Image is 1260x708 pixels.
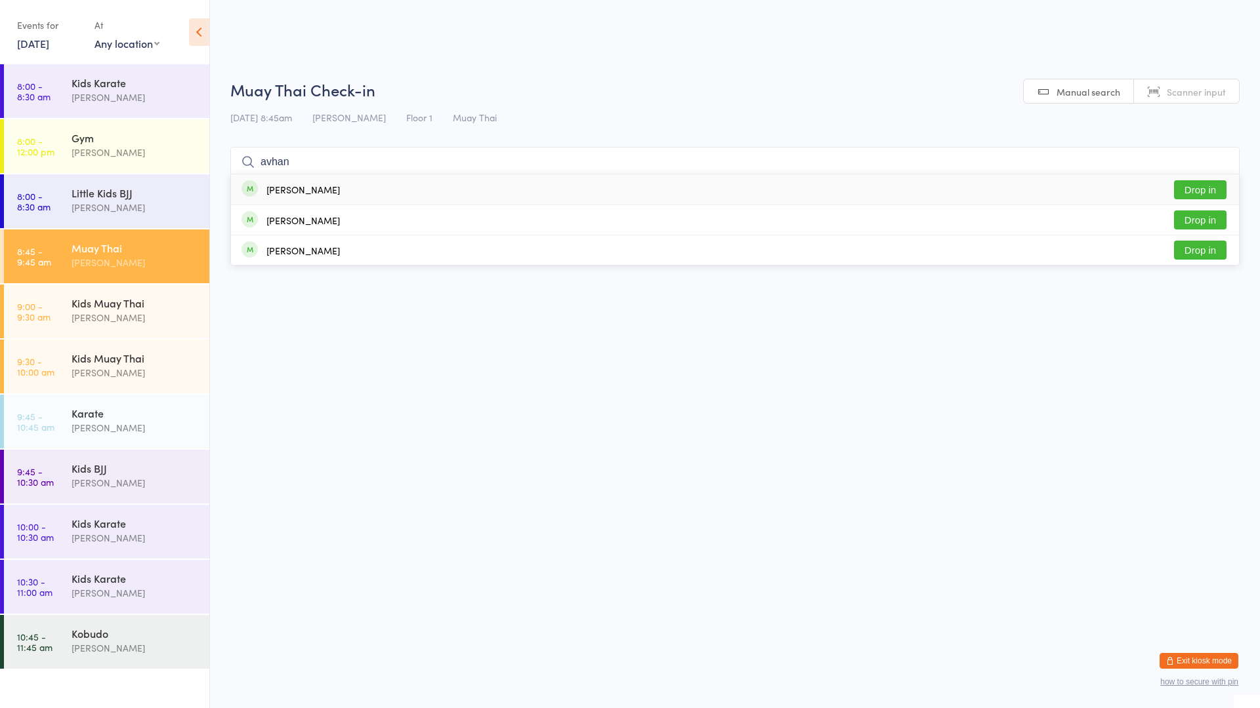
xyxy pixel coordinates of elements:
div: Any location [94,36,159,50]
div: Kobudo [72,626,198,640]
span: Muay Thai [453,111,497,124]
div: [PERSON_NAME] [72,145,198,160]
div: [PERSON_NAME] [72,530,198,545]
time: 9:45 - 10:45 am [17,411,54,432]
a: 9:45 -10:30 amKids BJJ[PERSON_NAME] [4,450,209,503]
div: [PERSON_NAME] [266,245,340,256]
a: 8:45 -9:45 amMuay Thai[PERSON_NAME] [4,229,209,283]
button: how to secure with pin [1160,677,1238,686]
a: 8:00 -12:00 pmGym[PERSON_NAME] [4,119,209,173]
div: [PERSON_NAME] [72,475,198,490]
span: [DATE] 8:45am [230,111,292,124]
a: 9:45 -10:45 amKarate[PERSON_NAME] [4,395,209,448]
time: 9:30 - 10:00 am [17,356,54,377]
button: Exit kiosk mode [1160,653,1238,669]
div: [PERSON_NAME] [72,90,198,105]
div: [PERSON_NAME] [72,585,198,600]
time: 8:00 - 12:00 pm [17,136,54,157]
div: Kids Muay Thai [72,296,198,310]
div: Karate [72,406,198,420]
a: 8:00 -8:30 amKids Karate[PERSON_NAME] [4,64,209,118]
div: Events for [17,14,81,36]
a: [DATE] [17,36,49,50]
div: Muay Thai [72,241,198,255]
div: [PERSON_NAME] [72,255,198,270]
h2: Muay Thai Check-in [230,79,1240,100]
div: [PERSON_NAME] [266,215,340,226]
a: 9:30 -10:00 amKids Muay Thai[PERSON_NAME] [4,340,209,393]
time: 10:00 - 10:30 am [17,521,54,542]
div: Kids BJJ [72,461,198,475]
a: 9:00 -9:30 amKids Muay Thai[PERSON_NAME] [4,285,209,338]
a: 8:00 -8:30 amLittle Kids BJJ[PERSON_NAME] [4,174,209,228]
div: Kids Karate [72,516,198,530]
div: [PERSON_NAME] [72,200,198,215]
div: [PERSON_NAME] [72,420,198,435]
div: [PERSON_NAME] [72,640,198,656]
div: Kids Karate [72,75,198,90]
span: Floor 1 [406,111,432,124]
a: 10:45 -11:45 amKobudo[PERSON_NAME] [4,615,209,669]
span: Manual search [1057,85,1120,98]
div: Gym [72,130,198,145]
div: [PERSON_NAME] [266,184,340,195]
div: At [94,14,159,36]
button: Drop in [1174,241,1227,260]
div: Kids Muay Thai [72,351,198,365]
a: 10:30 -11:00 amKids Karate[PERSON_NAME] [4,560,209,614]
div: [PERSON_NAME] [72,310,198,325]
time: 10:30 - 11:00 am [17,576,52,597]
time: 9:00 - 9:30 am [17,301,51,322]
input: Search [230,147,1240,177]
button: Drop in [1174,210,1227,229]
time: 9:45 - 10:30 am [17,466,54,487]
time: 8:00 - 8:30 am [17,191,51,212]
div: Little Kids BJJ [72,186,198,200]
div: Kids Karate [72,571,198,585]
button: Drop in [1174,180,1227,199]
time: 8:45 - 9:45 am [17,246,51,267]
span: Scanner input [1167,85,1226,98]
time: 8:00 - 8:30 am [17,81,51,102]
div: [PERSON_NAME] [72,365,198,380]
time: 10:45 - 11:45 am [17,631,52,652]
a: 10:00 -10:30 amKids Karate[PERSON_NAME] [4,505,209,559]
span: [PERSON_NAME] [312,111,386,124]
